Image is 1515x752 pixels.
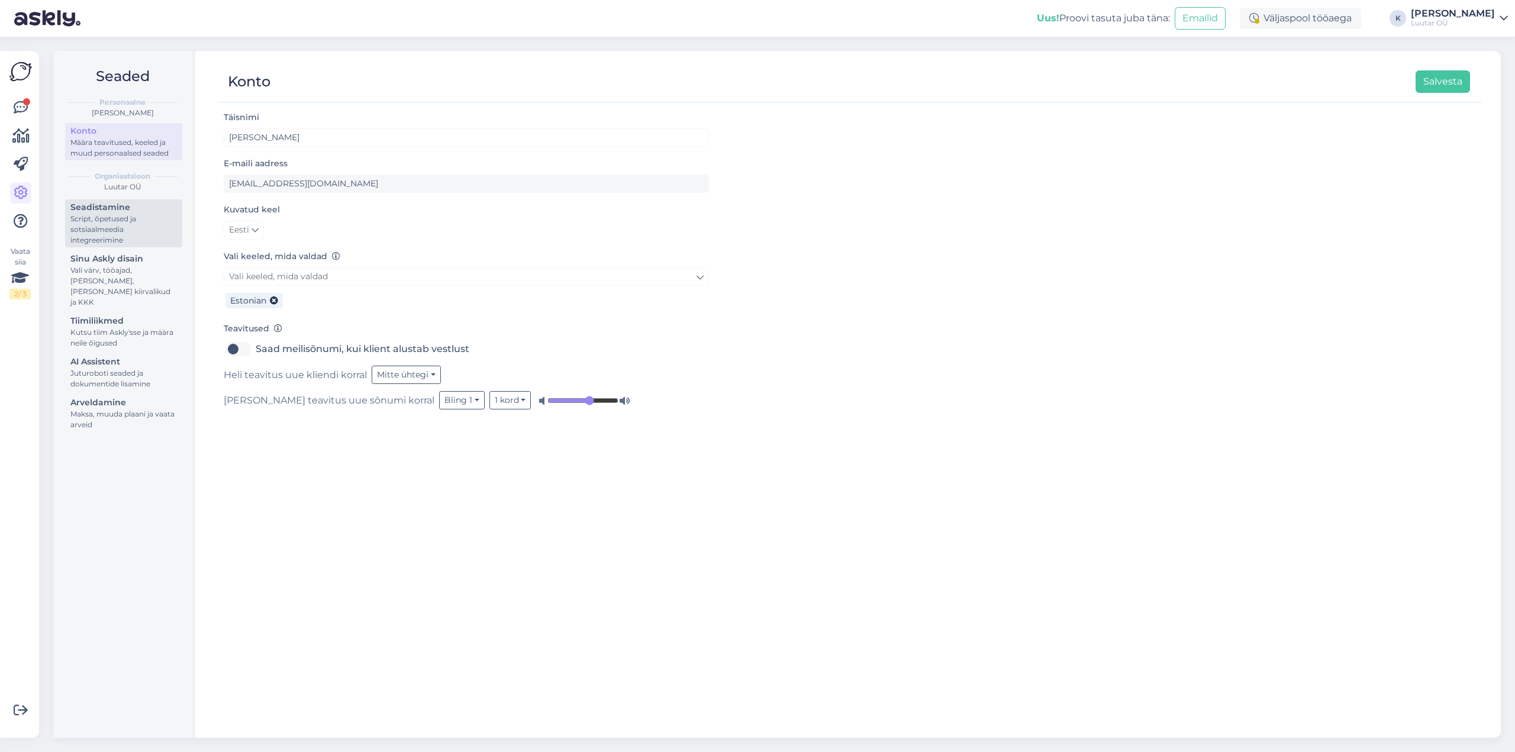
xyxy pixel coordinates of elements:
div: Luutar OÜ [1411,18,1495,28]
span: Estonian [230,295,266,306]
label: Vali keeled, mida valdad [224,250,340,263]
button: 1 kord [489,391,531,409]
a: ArveldamineMaksa, muuda plaani ja vaata arveid [65,395,182,432]
img: Askly Logo [9,60,32,83]
label: Kuvatud keel [224,204,280,216]
div: Script, õpetused ja sotsiaalmeedia integreerimine [70,214,177,246]
div: AI Assistent [70,356,177,368]
div: Maksa, muuda plaani ja vaata arveid [70,409,177,430]
b: Uus! [1037,12,1059,24]
div: Luutar OÜ [63,182,182,192]
label: Saad meilisõnumi, kui klient alustab vestlust [256,340,469,359]
div: Seadistamine [70,201,177,214]
span: Vali keeled, mida valdad [229,271,328,282]
h2: Seaded [63,65,182,88]
div: Vaata siia [9,246,31,299]
div: Konto [70,125,177,137]
div: Kutsu tiim Askly'sse ja määra neile õigused [70,327,177,348]
span: Eesti [229,224,249,237]
div: Proovi tasuta juba täna: [1037,11,1170,25]
a: TiimiliikmedKutsu tiim Askly'sse ja määra neile õigused [65,313,182,350]
div: [PERSON_NAME] [1411,9,1495,18]
input: Sisesta e-maili aadress [224,175,709,193]
div: Määra teavitused, keeled ja muud personaalsed seaded [70,137,177,159]
div: [PERSON_NAME] [63,108,182,118]
div: 2 / 3 [9,289,31,299]
div: Heli teavitus uue kliendi korral [224,366,709,384]
button: Bling 1 [439,391,485,409]
div: Konto [228,70,270,93]
button: Salvesta [1416,70,1470,93]
div: Juturoboti seaded ja dokumentide lisamine [70,368,177,389]
b: Personaalne [99,97,146,108]
label: Täisnimi [224,111,259,124]
a: Sinu Askly disainVali värv, tööajad, [PERSON_NAME], [PERSON_NAME] kiirvalikud ja KKK [65,251,182,309]
a: Vali keeled, mida valdad [224,267,709,286]
div: Vali värv, tööajad, [PERSON_NAME], [PERSON_NAME] kiirvalikud ja KKK [70,265,177,308]
div: Sinu Askly disain [70,253,177,265]
a: Eesti [224,221,264,240]
a: SeadistamineScript, õpetused ja sotsiaalmeedia integreerimine [65,199,182,247]
div: [PERSON_NAME] teavitus uue sõnumi korral [224,391,709,409]
label: E-maili aadress [224,157,288,170]
label: Teavitused [224,322,282,335]
button: Emailid [1175,7,1226,30]
button: Mitte ühtegi [372,366,441,384]
a: AI AssistentJuturoboti seaded ja dokumentide lisamine [65,354,182,391]
a: KontoMäära teavitused, keeled ja muud personaalsed seaded [65,123,182,160]
div: Väljaspool tööaega [1240,8,1361,29]
div: Tiimiliikmed [70,315,177,327]
div: K [1390,10,1406,27]
div: Arveldamine [70,396,177,409]
input: Sisesta nimi [224,128,709,147]
b: Organisatsioon [95,171,150,182]
a: [PERSON_NAME]Luutar OÜ [1411,9,1508,28]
